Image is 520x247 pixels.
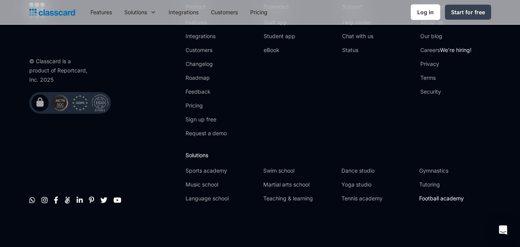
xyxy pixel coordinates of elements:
[29,57,91,84] div: © Classcard is a product of Reportcard, Inc. 2025
[451,8,485,16] div: Start for free
[84,3,118,21] a: Features
[420,88,472,96] a: Security
[263,167,335,175] a: Swim school
[124,8,147,16] div: Solutions
[341,181,413,188] a: Yoga studio
[411,4,440,20] a: Log in
[420,74,472,82] a: Terms
[186,195,257,202] a: Language school
[264,32,295,40] a: Student app
[186,167,257,175] a: Sports academy
[42,196,48,204] a: 
[118,3,162,21] div: Solutions
[244,3,274,21] a: Pricing
[89,196,94,204] a: 
[162,3,205,21] a: Integrations
[342,32,373,40] a: Chat with us
[417,8,434,16] div: Log in
[420,32,472,40] a: Our blog
[186,46,227,54] a: Customers
[186,74,227,82] a: Roadmap
[419,195,491,202] a: Football academy
[114,196,121,204] a: 
[264,46,295,54] a: eBook
[100,196,107,204] a: 
[263,181,335,188] a: Martial arts school
[186,129,227,137] a: Request a demo
[186,151,491,159] h2: Solutions
[29,196,35,204] a: 
[77,196,83,204] a: 
[186,116,227,123] a: Sign up free
[419,167,491,175] a: Gymnastics
[54,196,58,204] a: 
[29,7,75,18] a: home
[440,47,472,53] span: We're hiring!
[186,88,227,96] a: Feedback
[186,32,227,40] a: Integrations
[186,60,227,68] a: Changelog
[64,196,70,204] a: 
[186,181,257,188] a: Music school
[341,167,413,175] a: Dance studio
[420,46,472,54] a: CareersWe're hiring!
[341,195,413,202] a: Tennis academy
[186,102,227,109] a: Pricing
[342,46,373,54] a: Status
[205,3,244,21] a: Customers
[445,5,491,20] a: Start for free
[263,195,335,202] a: Teaching & learning
[420,60,472,68] a: Privacy
[494,221,512,239] div: Open Intercom Messenger
[419,181,491,188] a: Tutoring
